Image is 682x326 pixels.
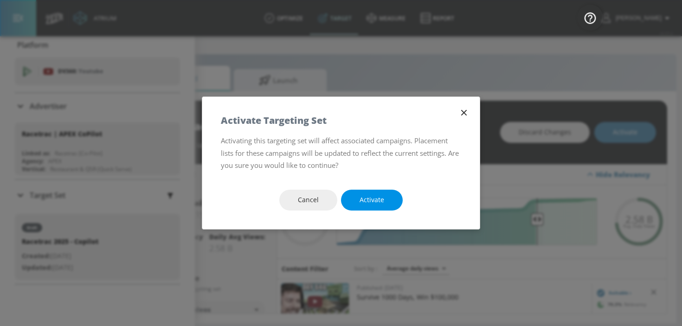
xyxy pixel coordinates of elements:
button: Open Resource Center [577,5,603,31]
span: Activate [360,194,384,206]
h5: Activate Targeting Set [221,115,327,125]
button: Cancel [279,190,337,211]
button: Activate [341,190,403,211]
p: Activating this targeting set will affect associated campaigns. Placement lists for these campaig... [221,134,461,171]
span: Cancel [298,194,319,206]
